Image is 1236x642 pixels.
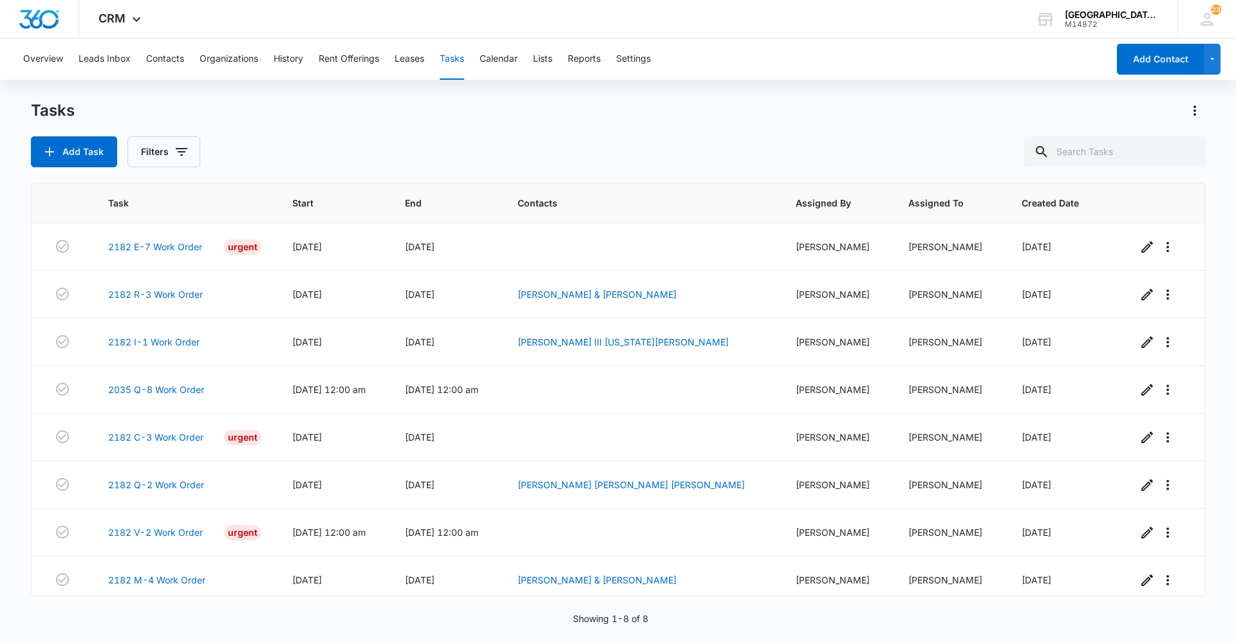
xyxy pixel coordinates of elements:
button: Settings [616,39,651,80]
span: [DATE] [405,241,435,252]
button: Overview [23,39,63,80]
button: Rent Offerings [319,39,379,80]
button: Tasks [440,39,464,80]
div: [PERSON_NAME] [796,240,878,253]
span: [DATE] [1022,432,1051,443]
span: 23 [1211,5,1221,15]
span: Contacts [518,196,746,210]
div: [PERSON_NAME] [908,526,991,539]
span: [DATE] 12:00 am [405,384,478,395]
button: Actions [1184,100,1205,121]
div: [PERSON_NAME] [796,335,878,349]
span: [DATE] [1022,574,1051,585]
div: [PERSON_NAME] [796,430,878,444]
div: [PERSON_NAME] [796,526,878,539]
a: [PERSON_NAME] & [PERSON_NAME] [518,574,677,585]
div: [PERSON_NAME] [908,288,991,301]
a: 2035 Q-8 Work Order [108,383,204,396]
span: [DATE] 12:00 am [292,527,366,538]
div: [PERSON_NAME] [796,383,878,396]
a: [PERSON_NAME] [PERSON_NAME] [PERSON_NAME] [518,479,745,490]
a: [PERSON_NAME] III [US_STATE][PERSON_NAME] [518,336,729,347]
div: [PERSON_NAME] [796,573,878,587]
p: Showing 1-8 of 8 [573,612,648,625]
span: Assigned By [796,196,859,210]
button: Lists [533,39,552,80]
span: Assigned To [908,196,972,210]
div: [PERSON_NAME] [908,430,991,444]
button: Calendar [480,39,518,80]
span: [DATE] [292,479,322,490]
span: [DATE] [1022,479,1051,490]
div: [PERSON_NAME] [908,573,991,587]
div: notifications count [1211,5,1221,15]
a: 2182 V-2 Work Order [108,526,203,539]
span: [DATE] 12:00 am [405,527,478,538]
a: 2182 E-7 Work Order [108,240,202,253]
span: [DATE] [405,574,435,585]
div: [PERSON_NAME] [908,383,991,396]
span: [DATE] [405,336,435,347]
button: Add Task [31,136,117,167]
button: Leases [395,39,424,80]
h1: Tasks [31,101,75,120]
button: Filters [127,136,200,167]
span: End [405,196,468,210]
span: Start [292,196,355,210]
div: [PERSON_NAME] [796,478,878,491]
span: [DATE] [292,241,322,252]
span: [DATE] [405,479,435,490]
a: 2182 I-1 Work Order [108,335,200,349]
span: [DATE] [405,289,435,300]
span: [DATE] [1022,527,1051,538]
span: [DATE] [292,336,322,347]
span: Task [108,196,243,210]
span: [DATE] [292,574,322,585]
a: 2182 C-3 Work Order [108,430,203,444]
span: [DATE] [1022,384,1051,395]
button: Reports [568,39,601,80]
span: CRM [98,12,126,25]
div: [PERSON_NAME] [908,335,991,349]
span: Created Date [1022,196,1087,210]
div: account id [1065,20,1159,29]
a: 2182 Q-2 Work Order [108,478,204,491]
span: [DATE] [292,432,322,443]
span: [DATE] [1022,241,1051,252]
div: Urgent [224,430,261,445]
button: History [274,39,303,80]
a: [PERSON_NAME] & [PERSON_NAME] [518,289,677,300]
span: [DATE] [405,432,435,443]
button: Leads Inbox [79,39,131,80]
span: [DATE] [292,289,322,300]
input: Search Tasks [1024,136,1205,167]
a: 2182 M-4 Work Order [108,573,205,587]
div: Urgent [224,525,261,540]
div: Urgent [224,239,261,255]
button: Contacts [146,39,184,80]
button: Add Contact [1117,44,1204,75]
button: Organizations [200,39,258,80]
div: [PERSON_NAME] [908,478,991,491]
span: [DATE] 12:00 am [292,384,366,395]
div: account name [1065,10,1159,20]
div: [PERSON_NAME] [796,288,878,301]
div: [PERSON_NAME] [908,240,991,253]
span: [DATE] [1022,289,1051,300]
a: 2182 R-3 Work Order [108,288,203,301]
span: [DATE] [1022,336,1051,347]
